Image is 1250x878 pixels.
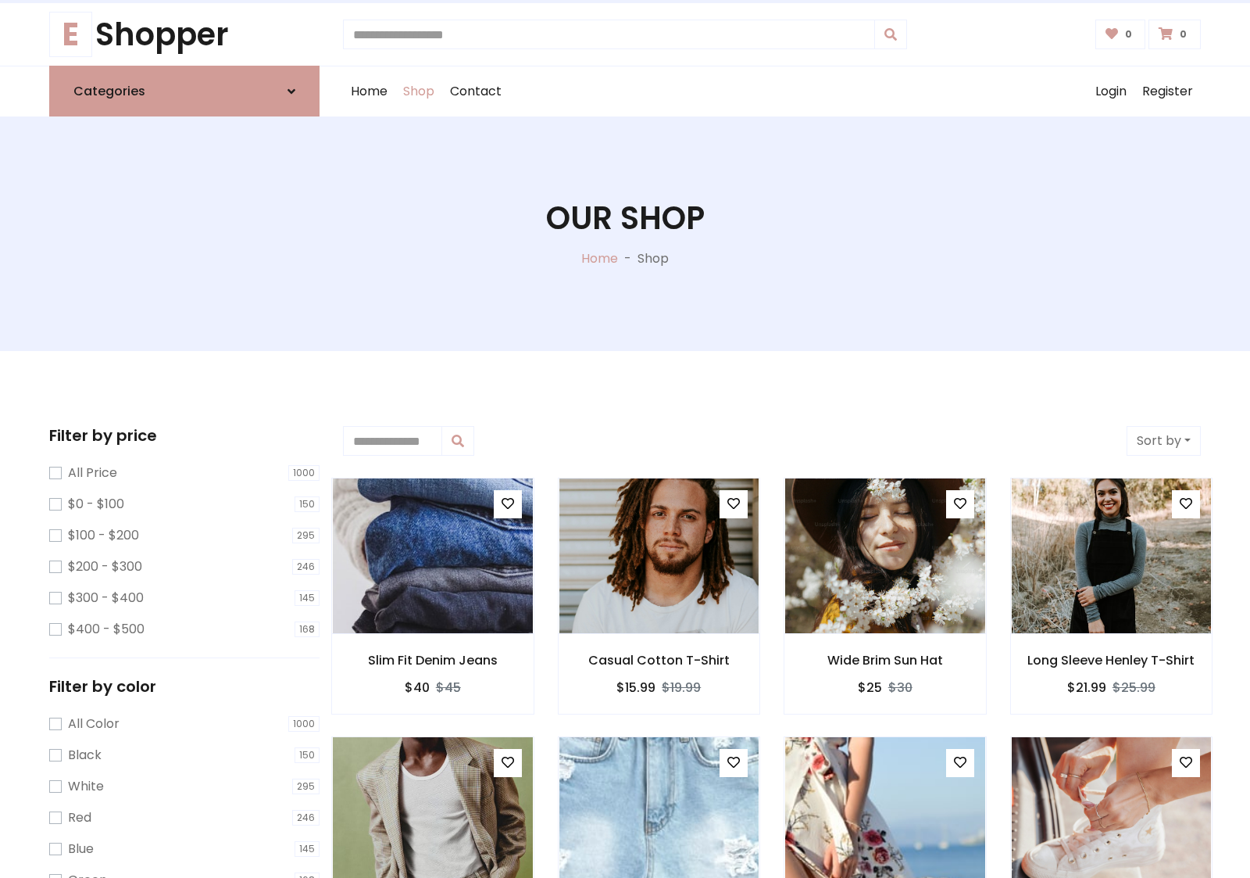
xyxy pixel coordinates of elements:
label: $0 - $100 [68,495,124,514]
span: E [49,12,92,57]
h6: $21.99 [1067,680,1106,695]
a: Home [581,249,618,267]
span: 295 [292,779,320,794]
span: 295 [292,528,320,543]
del: $45 [436,679,461,697]
span: 246 [292,559,320,575]
span: 150 [295,496,320,512]
a: Register [1134,66,1201,116]
h1: Shopper [49,16,320,53]
h5: Filter by color [49,677,320,696]
label: All Price [68,464,117,482]
a: 0 [1095,20,1146,49]
label: Red [68,808,91,827]
p: - [618,249,637,268]
span: 246 [292,810,320,826]
label: $100 - $200 [68,526,139,545]
h1: Our Shop [546,199,705,237]
span: 1000 [288,465,320,481]
h6: Categories [73,84,145,99]
h6: Wide Brim Sun Hat [784,653,986,668]
span: 0 [1121,27,1136,41]
h5: Filter by price [49,426,320,445]
span: 0 [1176,27,1191,41]
label: $400 - $500 [68,620,145,639]
span: 145 [295,590,320,606]
h6: Casual Cotton T-Shirt [559,653,760,668]
h6: $40 [405,680,430,695]
span: 150 [295,747,320,763]
del: $19.99 [662,679,701,697]
span: 1000 [288,716,320,732]
label: All Color [68,715,120,733]
a: 0 [1148,20,1201,49]
label: Blue [68,840,94,858]
label: White [68,777,104,796]
a: Login [1087,66,1134,116]
h6: Slim Fit Denim Jeans [332,653,534,668]
span: 168 [295,622,320,637]
span: 145 [295,841,320,857]
a: EShopper [49,16,320,53]
a: Categories [49,66,320,116]
del: $30 [888,679,912,697]
del: $25.99 [1112,679,1155,697]
a: Contact [442,66,509,116]
h6: $25 [858,680,882,695]
button: Sort by [1127,426,1201,456]
a: Home [343,66,395,116]
h6: $15.99 [616,680,655,695]
p: Shop [637,249,669,268]
h6: Long Sleeve Henley T-Shirt [1011,653,1212,668]
label: $300 - $400 [68,589,144,607]
label: Black [68,746,102,765]
a: Shop [395,66,442,116]
label: $200 - $300 [68,557,142,576]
